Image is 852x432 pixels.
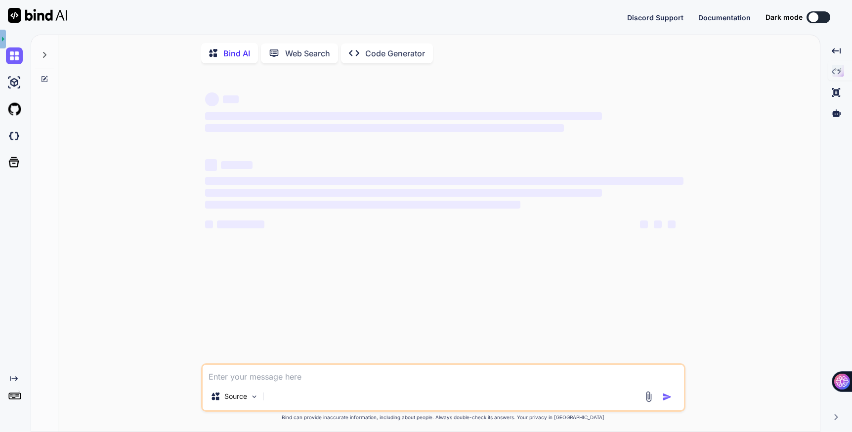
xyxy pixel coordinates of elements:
img: githubLight [6,101,23,118]
span: ‌ [640,220,648,228]
span: Dark mode [766,12,803,22]
span: ‌ [217,220,264,228]
span: Discord Support [627,13,683,22]
img: Bind AI [8,8,67,23]
img: ai-studio [6,74,23,91]
p: Bind AI [223,47,250,59]
span: ‌ [205,124,564,132]
img: icon [662,392,672,402]
p: Code Generator [365,47,425,59]
img: chat [6,47,23,64]
img: darkCloudIdeIcon [6,128,23,144]
span: ‌ [668,220,676,228]
p: Source [224,391,247,401]
span: ‌ [205,201,521,209]
span: ‌ [205,189,602,197]
span: ‌ [205,220,213,228]
img: Pick Models [250,392,258,401]
img: attachment [643,391,654,402]
p: Web Search [285,47,330,59]
button: Discord Support [627,12,683,23]
span: ‌ [205,92,219,106]
span: ‌ [205,112,602,120]
span: ‌ [221,161,253,169]
span: ‌ [654,220,662,228]
span: Documentation [698,13,751,22]
span: ‌ [223,95,239,103]
p: Bind can provide inaccurate information, including about people. Always double-check its answers.... [201,414,685,421]
button: Documentation [698,12,751,23]
span: ‌ [205,177,683,185]
span: ‌ [205,159,217,171]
